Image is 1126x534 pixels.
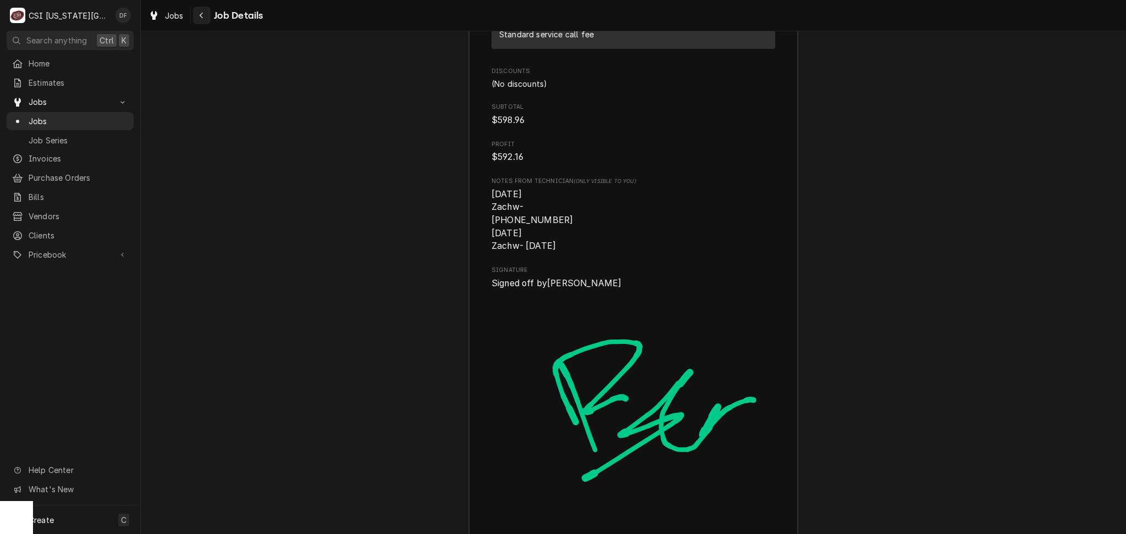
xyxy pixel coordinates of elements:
[7,461,134,479] a: Go to Help Center
[29,135,128,146] span: Job Series
[492,266,775,516] div: Signator
[29,115,128,127] span: Jobs
[492,290,775,515] img: Signature
[492,78,775,90] div: Discounts List
[7,188,134,206] a: Bills
[29,77,128,88] span: Estimates
[10,8,25,23] div: C
[121,514,126,526] span: C
[115,8,131,23] div: David Fannin's Avatar
[7,112,134,130] a: Jobs
[492,189,573,252] span: [DATE] Zachw- [PHONE_NUMBER] [DATE] Zachw- [DATE]
[29,191,128,203] span: Bills
[492,103,775,112] span: Subtotal
[492,103,775,126] div: Subtotal
[492,140,775,164] div: Profit
[7,54,134,73] a: Home
[492,115,525,125] span: $598.96
[29,515,54,525] span: Create
[492,177,775,186] span: Notes from Technician
[10,8,25,23] div: CSI Kansas City's Avatar
[7,149,134,168] a: Invoices
[492,277,775,290] span: Signed Off By
[7,246,134,264] a: Go to Pricebook
[7,207,134,225] a: Vendors
[115,8,131,23] div: DF
[492,177,775,253] div: [object Object]
[499,29,594,40] div: Standard service call fee
[7,31,134,50] button: Search anythingCtrlK
[29,230,128,241] span: Clients
[29,210,128,222] span: Vendors
[7,169,134,187] a: Purchase Orders
[29,464,127,476] span: Help Center
[492,67,775,76] span: Discounts
[7,74,134,92] a: Estimates
[29,483,127,495] span: What's New
[29,249,112,260] span: Pricebook
[100,35,114,46] span: Ctrl
[492,152,523,162] span: $592.16
[193,7,211,24] button: Navigate back
[29,96,112,108] span: Jobs
[144,7,188,25] a: Jobs
[492,114,775,127] span: Subtotal
[7,131,134,149] a: Job Series
[7,480,134,498] a: Go to What's New
[29,172,128,183] span: Purchase Orders
[492,151,775,164] span: Profit
[122,35,126,46] span: K
[29,10,109,21] div: CSI [US_STATE][GEOGRAPHIC_DATA]
[29,153,128,164] span: Invoices
[7,226,134,244] a: Clients
[211,8,263,23] span: Job Details
[492,266,775,275] span: Signature
[492,188,775,253] span: [object Object]
[492,140,775,149] span: Profit
[573,178,636,184] span: (Only Visible to You)
[26,35,87,46] span: Search anything
[29,58,128,69] span: Home
[165,10,184,21] span: Jobs
[492,67,775,89] div: Discounts
[7,93,134,111] a: Go to Jobs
